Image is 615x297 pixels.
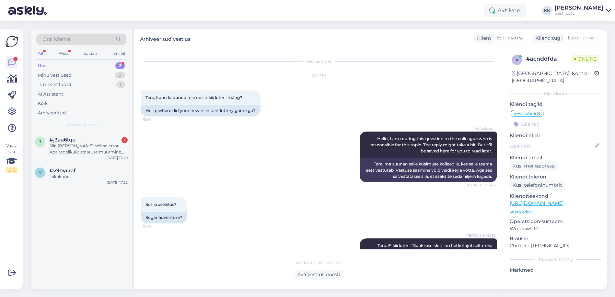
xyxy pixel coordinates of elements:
div: Socials [82,49,99,58]
span: v [39,170,42,175]
div: [PERSON_NAME] [555,5,603,11]
span: 15:42 [143,224,169,229]
div: All [36,49,44,58]
div: # acnddfda [526,55,571,63]
span: j [39,139,41,144]
p: Vaata edasi ... [510,209,601,215]
span: Hello, I am routing this question to the colleague who is responsible for this topic. The reply m... [370,136,493,153]
div: Vaata siia [5,143,18,173]
p: Windows 10 [510,225,601,232]
img: Askly Logo [5,35,19,48]
input: Lisa nimi [510,142,593,150]
div: Email [112,49,126,58]
div: 2 [115,62,125,69]
div: Tiimi vestlused [38,81,71,88]
p: Brauser [510,235,601,242]
span: e-kiirloterii [514,111,536,115]
p: Märkmed [510,267,601,274]
div: Klient [474,35,491,42]
span: Online [571,55,599,63]
div: Tere, ma suunan selle küsimuse kolleegile, kes selle teema eest vastutab. Vastuse saamine võib ve... [360,158,497,182]
span: #v9hycraf [49,168,76,174]
div: [PERSON_NAME] [510,256,601,262]
a: [URL][DOMAIN_NAME] [510,200,564,206]
div: Küsi telefoninumbrit [510,181,565,190]
a: [PERSON_NAME]Eesti Loto [555,5,611,16]
div: Hello, where did your new e-instant lottery game go? [141,105,260,116]
div: Minu vestlused [38,72,72,79]
p: Kliendi nimi [510,132,601,139]
input: Lisa tag [510,119,601,129]
div: Ava vestlus uuesti [294,270,343,279]
p: Kliendi tag'id [510,101,601,108]
span: Vestlus on arhiveeritud [295,260,343,266]
div: KK [542,6,552,15]
label: Arhiveeritud vestlus [140,34,190,43]
div: 1 [116,81,125,88]
span: a [515,57,519,62]
span: Otsi kliente [43,36,70,43]
span: Tere. E-kiirloterii "Suhkruseiklus" on hetkel ajutiselt meie kodulehelt eemaldatud. Loodetavasti ... [378,243,493,267]
div: [DATE] 17:22 [107,180,128,185]
div: Uus [38,62,47,69]
div: Siin [PERSON_NAME] selline error. Aga tegelikukt staatuse muutmine õnnestus [49,143,128,155]
div: Klienditugi [533,35,562,42]
span: Suhkruseiklus? [146,202,176,207]
span: [PERSON_NAME] [465,233,495,238]
div: Web [57,49,69,58]
div: Küsi meiliaadressi [510,161,558,171]
div: 2 / 3 [5,167,18,173]
span: Tere, kuhu kadunud teie uus e-kiirloterii mäng? [146,95,242,100]
div: Aktiivne [484,4,526,17]
div: AI Assistent [38,91,63,98]
p: Kliendi telefon [510,173,601,181]
div: Vestlus algas [141,58,497,64]
span: Nähtud ✓ 15:40 [468,183,495,188]
span: Uued vestlused [66,122,97,128]
div: [DATE] 17:49 [106,155,128,160]
span: Estonian [497,34,518,42]
span: 15:40 [143,117,169,122]
p: Operatsioonisüsteem [510,218,601,225]
span: #j3aa6tqe [49,137,76,143]
div: Kõik [38,100,48,107]
span: AI Assistent [469,126,495,131]
p: Klienditeekond [510,193,601,200]
div: [DATE] [141,73,497,79]
div: Isikukood [49,174,128,180]
div: Sugar adventure? [141,212,187,223]
p: Chrome [TECHNICAL_ID] [510,242,601,249]
div: Kliendi info [510,90,601,97]
div: Arhiveeritud [38,110,66,116]
div: Eesti Loto [555,11,603,16]
div: [GEOGRAPHIC_DATA], Kohtla-[GEOGRAPHIC_DATA] [512,70,594,84]
p: Kliendi email [510,154,601,161]
div: 1 [121,137,128,143]
span: Estonian [568,34,589,42]
div: 0 [115,72,125,79]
